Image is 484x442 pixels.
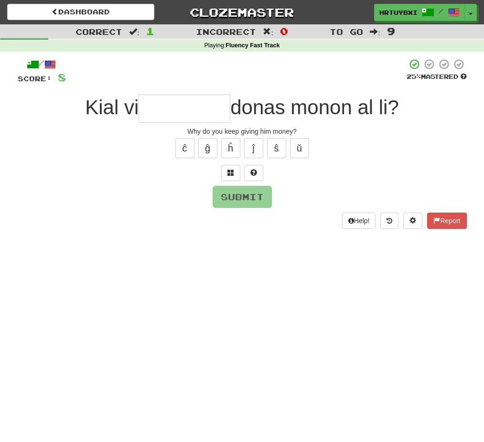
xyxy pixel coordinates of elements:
button: Report [427,213,466,229]
span: Correct [75,27,122,36]
span: : [370,28,380,36]
button: Round history (alt+y) [380,213,398,229]
span: Kial vi [85,96,139,119]
span: 25 % [407,73,421,80]
span: Score: [18,75,52,83]
div: Why do you keep giving him money? [18,127,467,136]
span: 8 [58,71,66,83]
span: hrtuybxi [379,8,418,17]
strong: Fluency Fast Track [226,42,280,49]
button: ĥ [221,138,240,158]
button: Help! [342,213,376,229]
a: Dashboard [7,4,154,20]
div: Mastered [407,73,467,81]
button: ŭ [290,138,309,158]
button: Single letter hint - you only get 1 per sentence and score half the points! alt+h [244,165,263,181]
span: / [439,8,443,14]
span: 1 [146,25,154,37]
button: ŝ [267,138,286,158]
a: Clozemaster [169,4,316,21]
button: ĉ [175,138,194,158]
button: Switch sentence to multiple choice alt+p [221,165,240,181]
span: : [263,28,273,36]
span: 9 [387,25,395,37]
button: Submit [213,186,272,208]
span: 0 [280,25,288,37]
button: ĝ [198,138,217,158]
span: Incorrect [196,27,256,36]
span: : [129,28,140,36]
a: hrtuybxi / [374,4,465,21]
div: / [18,58,66,70]
span: To go [330,27,363,36]
button: ĵ [244,138,263,158]
span: donas monon al li? [230,96,399,119]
